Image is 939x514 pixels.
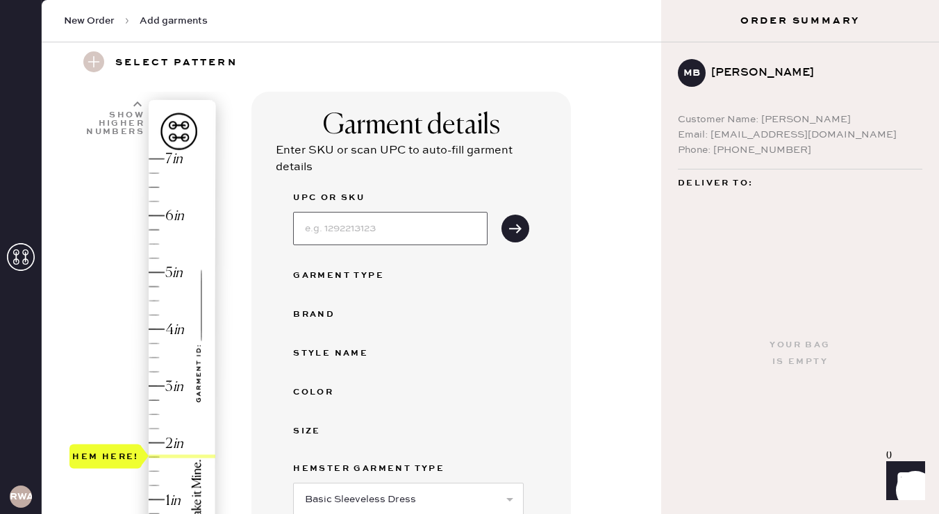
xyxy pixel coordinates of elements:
[293,345,404,362] div: Style name
[873,451,933,511] iframe: Front Chat
[115,51,238,75] h3: Select pattern
[276,142,547,176] div: Enter SKU or scan UPC to auto-fill garment details
[293,461,524,477] label: Hemster Garment Type
[678,175,753,192] span: Deliver to:
[678,127,922,142] div: Email: [EMAIL_ADDRESS][DOMAIN_NAME]
[172,150,183,169] div: in
[293,306,404,323] div: Brand
[683,68,700,78] h3: MB
[293,190,488,206] label: UPC or SKU
[85,111,144,136] div: Show higher numbers
[165,150,172,169] div: 7
[64,14,115,28] span: New Order
[10,492,32,501] h3: RWA
[678,112,922,127] div: Customer Name: [PERSON_NAME]
[293,384,404,401] div: Color
[293,423,404,440] div: Size
[323,109,500,142] div: Garment details
[678,192,922,226] div: [STREET_ADDRESS] [GEOGRAPHIC_DATA] , NY 11249
[711,65,911,81] div: [PERSON_NAME]
[661,14,939,28] h3: Order Summary
[72,448,139,465] div: Hem here!
[770,337,830,370] div: Your bag is empty
[293,212,488,245] input: e.g. 1292213123
[678,142,922,158] div: Phone: [PHONE_NUMBER]
[140,14,208,28] span: Add garments
[293,267,404,284] div: Garment Type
